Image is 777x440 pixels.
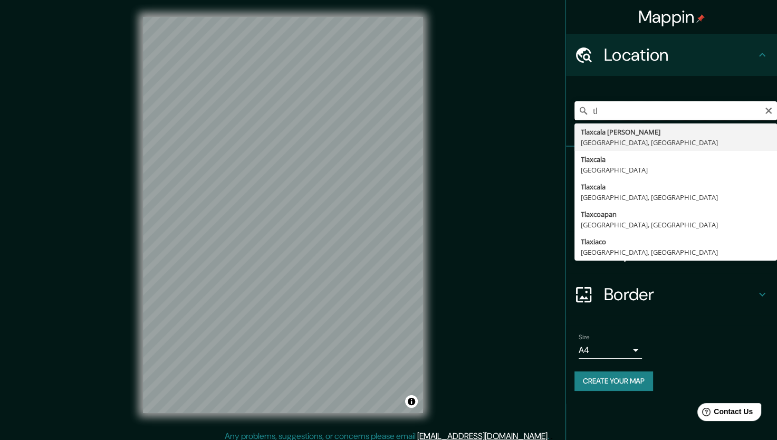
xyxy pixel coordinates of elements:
button: Clear [764,105,773,115]
div: [GEOGRAPHIC_DATA], [GEOGRAPHIC_DATA] [581,192,771,203]
img: pin-icon.png [696,14,705,23]
div: Pins [566,147,777,189]
iframe: Help widget launcher [683,399,765,428]
div: Location [566,34,777,76]
label: Size [579,333,590,342]
div: [GEOGRAPHIC_DATA], [GEOGRAPHIC_DATA] [581,219,771,230]
div: Layout [566,231,777,273]
div: Tlaxiaco [581,236,771,247]
div: [GEOGRAPHIC_DATA], [GEOGRAPHIC_DATA] [581,137,771,148]
div: [GEOGRAPHIC_DATA], [GEOGRAPHIC_DATA] [581,247,771,257]
h4: Border [604,284,756,305]
div: Style [566,189,777,231]
div: Border [566,273,777,315]
h4: Location [604,44,756,65]
h4: Layout [604,242,756,263]
div: Tlaxcala [PERSON_NAME] [581,127,771,137]
div: Tlaxcoapan [581,209,771,219]
div: [GEOGRAPHIC_DATA] [581,165,771,175]
canvas: Map [143,17,423,413]
div: A4 [579,342,642,359]
div: Tlaxcala [581,181,771,192]
button: Create your map [574,371,653,391]
div: Tlaxcala [581,154,771,165]
input: Pick your city or area [574,101,777,120]
h4: Mappin [638,6,705,27]
button: Toggle attribution [405,395,418,408]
